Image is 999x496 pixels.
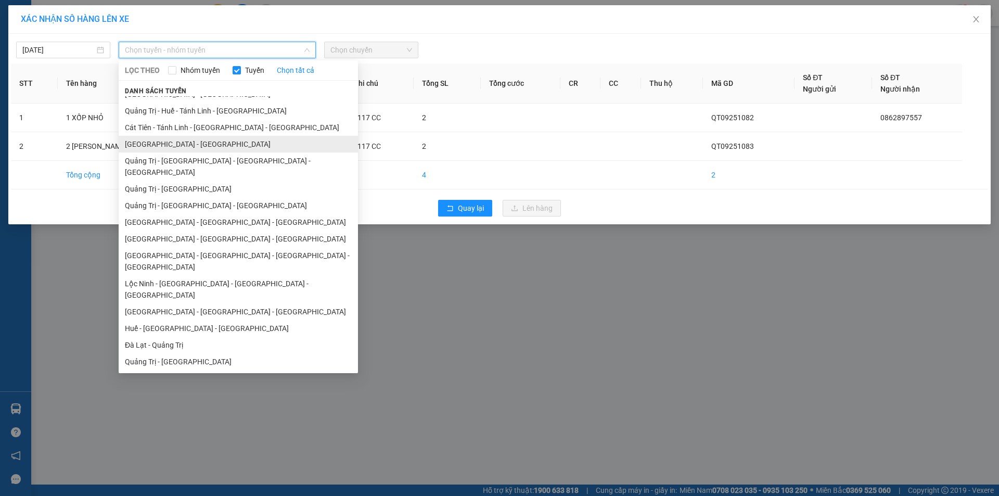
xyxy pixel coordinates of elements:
[119,86,193,96] span: Danh sách tuyến
[803,85,836,93] span: Người gửi
[641,63,703,104] th: Thu hộ
[438,200,492,217] button: rollbackQuay lại
[119,152,358,181] li: Quảng Trị - [GEOGRAPHIC_DATA] - [GEOGRAPHIC_DATA] - [GEOGRAPHIC_DATA]
[880,73,900,82] span: Số ĐT
[353,142,381,150] span: 6117 CC
[58,104,178,132] td: 1 XỐP NHỎ
[330,42,412,58] span: Chọn chuyến
[972,15,980,23] span: close
[22,44,95,56] input: 12/09/2025
[446,205,454,213] span: rollback
[711,142,754,150] span: QT09251083
[119,103,358,119] li: Quảng Trị - Huế - Tánh Linh - [GEOGRAPHIC_DATA]
[711,113,754,122] span: QT09251082
[119,119,358,136] li: Cát Tiên - Tánh Linh - [GEOGRAPHIC_DATA] - [GEOGRAPHIC_DATA]
[119,320,358,337] li: Huế - [GEOGRAPHIC_DATA] - [GEOGRAPHIC_DATA]
[422,142,426,150] span: 2
[21,14,129,24] span: XÁC NHẬN SỐ HÀNG LÊN XE
[11,104,58,132] td: 1
[414,161,481,189] td: 4
[481,63,560,104] th: Tổng cước
[458,202,484,214] span: Quay lại
[703,161,795,189] td: 2
[176,65,224,76] span: Nhóm tuyến
[703,63,795,104] th: Mã GD
[58,63,178,104] th: Tên hàng
[304,47,310,53] span: down
[119,231,358,247] li: [GEOGRAPHIC_DATA] - [GEOGRAPHIC_DATA] - [GEOGRAPHIC_DATA]
[125,65,160,76] span: LỌC THEO
[11,63,58,104] th: STT
[803,73,823,82] span: Số ĐT
[119,353,358,370] li: Quảng Trị - [GEOGRAPHIC_DATA]
[277,65,314,76] a: Chọn tất cả
[345,63,414,104] th: Ghi chú
[353,113,381,122] span: 6117 CC
[422,113,426,122] span: 2
[119,214,358,231] li: [GEOGRAPHIC_DATA] - [GEOGRAPHIC_DATA] - [GEOGRAPHIC_DATA]
[119,247,358,275] li: [GEOGRAPHIC_DATA] - [GEOGRAPHIC_DATA] - [GEOGRAPHIC_DATA] - [GEOGRAPHIC_DATA]
[600,63,641,104] th: CC
[241,65,268,76] span: Tuyến
[119,181,358,197] li: Quảng Trị - [GEOGRAPHIC_DATA]
[880,85,920,93] span: Người nhận
[503,200,561,217] button: uploadLên hàng
[119,275,358,303] li: Lộc Ninh - [GEOGRAPHIC_DATA] - [GEOGRAPHIC_DATA] - [GEOGRAPHIC_DATA]
[125,42,310,58] span: Chọn tuyến - nhóm tuyến
[58,161,178,189] td: Tổng cộng
[58,132,178,161] td: 2 [PERSON_NAME]
[880,113,922,122] span: 0862897557
[119,136,358,152] li: [GEOGRAPHIC_DATA] - [GEOGRAPHIC_DATA]
[119,337,358,353] li: Đà Lạt - Quảng Trị
[414,63,481,104] th: Tổng SL
[11,132,58,161] td: 2
[119,197,358,214] li: Quảng Trị - [GEOGRAPHIC_DATA] - [GEOGRAPHIC_DATA]
[119,303,358,320] li: [GEOGRAPHIC_DATA] - [GEOGRAPHIC_DATA] - [GEOGRAPHIC_DATA]
[962,5,991,34] button: Close
[560,63,600,104] th: CR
